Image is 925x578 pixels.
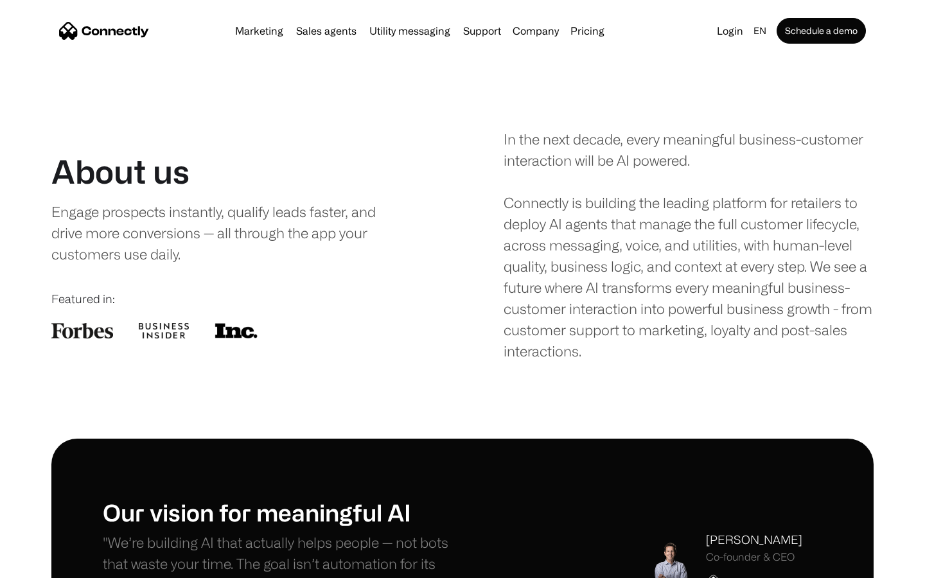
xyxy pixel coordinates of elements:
a: Support [458,26,506,36]
a: Utility messaging [364,26,455,36]
div: Featured in: [51,290,421,308]
div: [PERSON_NAME] [706,531,802,548]
a: Pricing [565,26,610,36]
div: Co-founder & CEO [706,551,802,563]
a: Marketing [230,26,288,36]
a: Sales agents [291,26,362,36]
div: en [753,22,766,40]
a: Login [712,22,748,40]
ul: Language list [26,556,77,574]
a: Schedule a demo [777,18,866,44]
div: Engage prospects instantly, qualify leads faster, and drive more conversions — all through the ap... [51,201,403,265]
h1: About us [51,152,189,191]
div: Company [513,22,559,40]
h1: Our vision for meaningful AI [103,498,463,526]
aside: Language selected: English [13,554,77,574]
div: In the next decade, every meaningful business-customer interaction will be AI powered. Connectly ... [504,128,874,362]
